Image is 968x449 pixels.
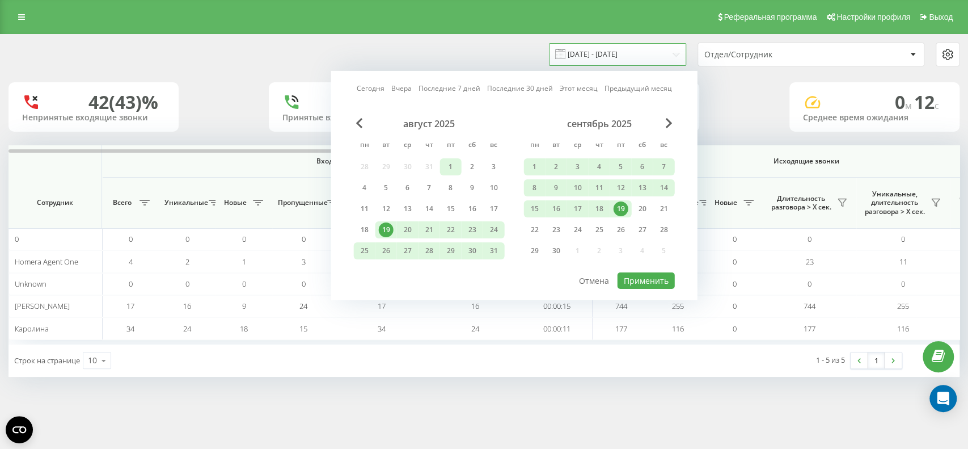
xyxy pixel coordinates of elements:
abbr: четверг [591,137,608,154]
div: 3 [487,160,501,174]
div: 20 [400,223,415,237]
div: ср 17 сент. 2025 г. [567,200,589,217]
a: Предыдущий месяц [605,83,672,94]
abbr: четверг [421,137,438,154]
div: пт 19 сент. 2025 г. [610,200,632,217]
div: пт 1 авг. 2025 г. [440,158,462,175]
span: Previous Month [356,118,363,128]
div: чт 28 авг. 2025 г. [419,242,440,259]
div: 16 [465,202,480,216]
div: 4 [357,181,372,195]
span: Входящие звонки [132,157,563,166]
div: 31 [487,244,501,258]
div: 26 [614,223,628,237]
div: чт 14 авг. 2025 г. [419,200,440,217]
a: Последние 30 дней [487,83,553,94]
abbr: пятница [442,137,459,154]
button: Отмена [573,272,615,289]
div: 14 [657,181,671,195]
span: 16 [471,301,479,311]
abbr: воскресенье [656,137,673,154]
div: сб 2 авг. 2025 г. [462,158,483,175]
div: 28 [657,223,671,237]
div: 24 [487,223,501,237]
span: 0 [733,324,737,334]
div: 10 [487,181,501,195]
div: ср 3 сент. 2025 г. [567,158,589,175]
abbr: вторник [378,137,395,154]
abbr: понедельник [356,137,373,154]
div: ср 24 сент. 2025 г. [567,221,589,238]
abbr: вторник [548,137,565,154]
span: Next Month [666,118,673,128]
div: 20 [635,202,650,216]
a: Этот месяц [560,83,598,94]
div: 17 [487,202,501,216]
span: 34 [378,324,386,334]
div: 6 [635,160,650,174]
div: пн 1 сент. 2025 г. [524,158,546,175]
div: 22 [443,223,458,237]
div: 11 [592,181,607,195]
div: 18 [357,223,372,237]
div: вт 12 авг. 2025 г. [375,200,397,217]
span: 0 [901,234,905,244]
span: 116 [672,324,684,334]
div: 21 [422,223,437,237]
div: 1 [443,160,458,174]
div: 24 [570,223,585,237]
div: вс 24 авг. 2025 г. [483,221,505,238]
div: пн 15 сент. 2025 г. [524,200,546,217]
div: сентябрь 2025 [524,118,675,129]
div: пт 29 авг. 2025 г. [440,242,462,259]
span: 0 [895,90,914,114]
span: 0 [733,301,737,311]
div: 12 [379,202,394,216]
span: 0 [733,234,737,244]
div: 17 [570,202,585,216]
span: 1 [242,257,246,267]
div: 27 [400,244,415,258]
div: 23 [465,223,480,237]
div: пн 8 сент. 2025 г. [524,179,546,196]
div: вт 16 сент. 2025 г. [546,200,567,217]
div: вт 26 авг. 2025 г. [375,242,397,259]
span: 9 [242,301,246,311]
div: вс 3 авг. 2025 г. [483,158,505,175]
div: вт 9 сент. 2025 г. [546,179,567,196]
div: 30 [465,244,480,258]
span: 177 [615,324,627,334]
span: 3 [302,257,306,267]
abbr: среда [569,137,586,154]
div: 7 [422,181,437,195]
span: Выход [929,12,953,22]
td: 00:00:15 [522,295,593,317]
div: 29 [443,244,458,258]
button: Применить [618,272,675,289]
abbr: пятница [612,137,629,154]
a: Вчера [391,83,412,94]
div: 19 [379,223,394,237]
div: пн 25 авг. 2025 г. [354,242,375,259]
div: 9 [549,181,564,195]
div: вс 10 авг. 2025 г. [483,179,505,196]
div: вс 17 авг. 2025 г. [483,200,505,217]
abbr: среда [399,137,416,154]
span: Всего [108,198,136,207]
div: август 2025 [354,118,505,129]
span: 0 [185,279,189,289]
div: вт 5 авг. 2025 г. [375,179,397,196]
span: 0 [302,279,306,289]
span: 15 [299,324,307,334]
span: 4 [129,257,133,267]
div: 1 [527,160,542,174]
span: [PERSON_NAME] [15,301,70,311]
div: пт 26 сент. 2025 г. [610,221,632,238]
div: 9 [465,181,480,195]
div: вс 31 авг. 2025 г. [483,242,505,259]
div: пт 5 сент. 2025 г. [610,158,632,175]
div: 2 [549,160,564,174]
div: чт 7 авг. 2025 г. [419,179,440,196]
abbr: суббота [464,137,481,154]
div: сб 30 авг. 2025 г. [462,242,483,259]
